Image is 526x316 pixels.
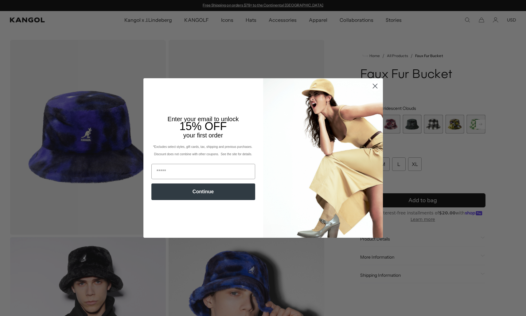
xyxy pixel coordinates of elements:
[179,120,227,133] span: 15% OFF
[151,164,255,179] input: Email
[263,78,383,238] img: 93be19ad-e773-4382-80b9-c9d740c9197f.jpeg
[151,183,255,200] button: Continue
[168,116,239,122] span: Enter your email to unlock
[183,132,223,139] span: your first order
[370,81,380,91] button: Close dialog
[153,145,253,156] span: *Excludes select styles, gift cards, tax, shipping and previous purchases. Discount does not comb...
